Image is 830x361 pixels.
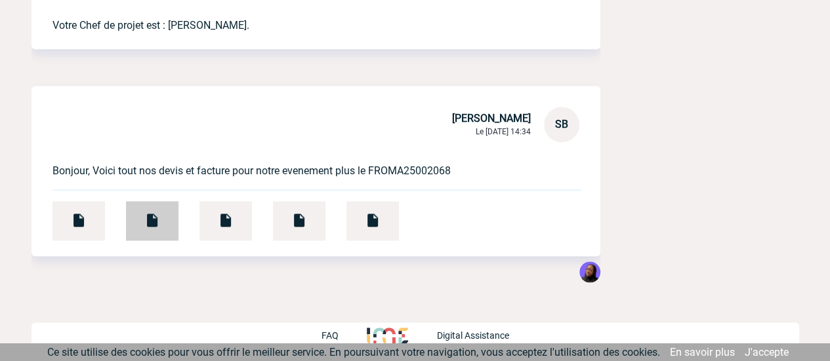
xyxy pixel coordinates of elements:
p: FAQ [321,330,338,341]
span: Ce site utilise des cookies pour vous offrir le meilleur service. En poursuivant votre navigation... [47,346,660,358]
p: Bonjour, Voici tout nos devis et facture pour notre evenement plus le FROMA25002068 [52,142,543,179]
a: FAQ [321,328,367,341]
img: http://www.idealmeetingsevents.fr/ [367,328,407,343]
a: facture cora 2.pdf [178,208,252,221]
img: 131349-0.png [579,261,600,282]
span: Le [DATE] 14:34 [476,127,531,136]
div: Tabaski THIAM 17 Juillet 2025 à 14:51 [579,261,600,285]
a: En savoir plus [670,346,735,358]
span: [PERSON_NAME] [452,112,531,124]
a: facture cora 1.pdf [105,208,178,221]
a: FR25000002189.pdf [325,208,399,221]
a: J'accepte [745,346,789,358]
p: Digital Assistance [437,330,509,341]
a: DEVIS IDEAL MEETINGS & EVENTS.pdf [31,208,105,221]
a: devis.pdf [252,208,325,221]
span: SB [555,118,568,130]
